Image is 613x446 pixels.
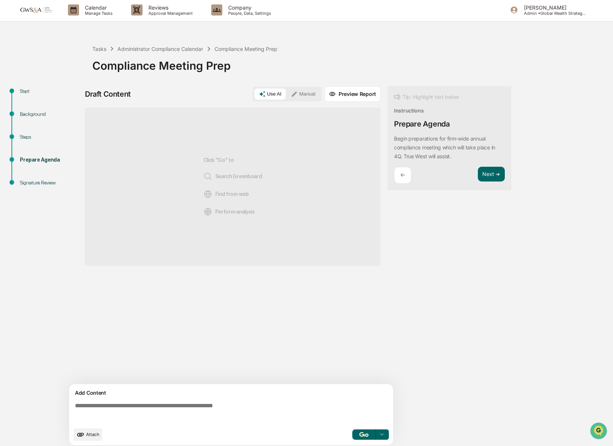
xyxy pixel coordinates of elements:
[203,172,262,181] span: Search Greenboard
[222,11,275,16] p: People, Data, Settings
[222,4,275,11] p: Company
[25,56,121,64] div: Start new chat
[287,89,320,100] button: Manual
[143,11,196,16] p: Approval Management
[52,125,89,131] a: Powered byPylon
[79,11,116,16] p: Manage Tasks
[325,86,380,102] button: Preview Report
[203,207,255,216] span: Perform analysis
[4,104,49,117] a: 🔎Data Lookup
[518,4,587,11] p: [PERSON_NAME]
[143,4,196,11] p: Reviews
[400,172,405,179] p: ←
[215,46,277,52] div: Compliance Meeting Prep
[61,93,92,100] span: Attestations
[126,59,134,68] button: Start new chat
[86,432,99,437] span: Attach
[73,125,89,131] span: Pylon
[203,120,262,253] div: Click "Go" to
[117,46,203,52] div: Administrator Compliance Calendar
[394,135,495,159] p: Begin preparations for firm-wide annual compliance meeting which will take place in 4Q. True West...
[478,167,505,182] button: Next ➔
[359,432,368,437] img: Go
[20,179,81,187] div: Signature Review
[25,64,96,70] div: We're offline, we'll be back soon
[203,207,212,216] img: Analysis
[203,190,249,198] span: Find from web
[7,108,13,114] div: 🔎
[51,90,95,103] a: 🗄️Attestations
[20,156,81,164] div: Prepare Agenda
[203,172,212,181] img: Search
[7,15,134,27] p: How can we help?
[92,53,609,72] div: Compliance Meeting Prep
[92,46,106,52] div: Tasks
[518,11,587,16] p: Admin • Global Wealth Strategies Associates
[4,90,51,103] a: 🖐️Preclearance
[73,388,389,397] div: Add Content
[352,429,376,440] button: Go
[15,107,47,114] span: Data Lookup
[203,190,212,198] img: Web
[589,422,609,442] iframe: Open customer support
[20,87,81,95] div: Start
[54,94,59,100] div: 🗄️
[394,120,449,128] div: Prepare Agenda
[254,89,286,100] button: Use AI
[394,107,424,114] div: Instructions
[85,90,131,98] div: Draft Content
[15,93,48,100] span: Preclearance
[7,56,21,70] img: 1746055101610-c473b297-6a78-478c-a979-82029cc54cd1
[20,110,81,118] div: Background
[73,428,102,441] button: upload document
[7,94,13,100] div: 🖐️
[18,6,53,13] img: logo
[79,4,116,11] p: Calendar
[394,93,459,101] div: Tip: Highlight text below
[20,133,81,141] div: Steps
